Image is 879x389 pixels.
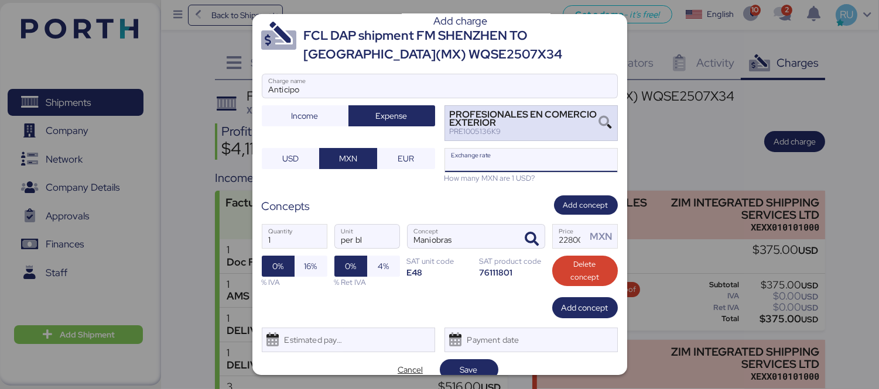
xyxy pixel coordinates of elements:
span: Delete concept [562,258,608,284]
div: SAT product code [480,256,545,267]
span: EUR [398,152,414,166]
div: PROFESIONALES EN COMERCIO EXTERIOR [450,111,598,128]
div: MXN [590,229,617,244]
span: USD [282,152,299,166]
input: Exchange rate [445,149,617,172]
button: EUR [377,148,435,169]
span: 0% [345,259,356,273]
button: Cancel [381,359,440,380]
div: Add charge [304,16,618,26]
div: SAT unit code [407,256,473,267]
input: Quantity [262,225,327,248]
input: Charge name [262,74,617,98]
div: How many MXN are 1 USD? [444,173,618,184]
button: ConceptConcept [520,227,545,252]
div: E48 [407,267,473,278]
span: 0% [272,259,283,273]
button: USD [262,148,320,169]
span: 16% [305,259,317,273]
button: 0% [334,256,367,277]
button: 0% [262,256,295,277]
input: Price [553,225,587,248]
span: MXN [339,152,357,166]
button: Add concept [552,297,618,318]
div: FCL DAP shipment FM SHENZHEN TO [GEOGRAPHIC_DATA](MX) WQSE2507X34 [304,26,618,64]
input: Concept [408,225,517,248]
span: Add concept [563,199,608,212]
span: Cancel [398,363,423,377]
button: 16% [295,256,327,277]
button: 4% [367,256,400,277]
button: Save [440,359,498,380]
span: Add concept [562,301,608,315]
button: Add concept [554,195,618,215]
span: 4% [378,259,389,273]
div: 76111801 [480,267,545,278]
button: Delete concept [552,256,618,286]
span: Save [460,363,478,377]
div: % Ret IVA [334,277,400,288]
button: Expense [348,105,435,126]
button: MXN [319,148,377,169]
div: % IVA [262,277,327,288]
button: Income [262,105,348,126]
input: Unit [335,225,399,248]
div: PRE1005136K9 [450,128,598,136]
span: Expense [376,109,408,123]
div: Concepts [262,198,310,215]
span: Income [292,109,319,123]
